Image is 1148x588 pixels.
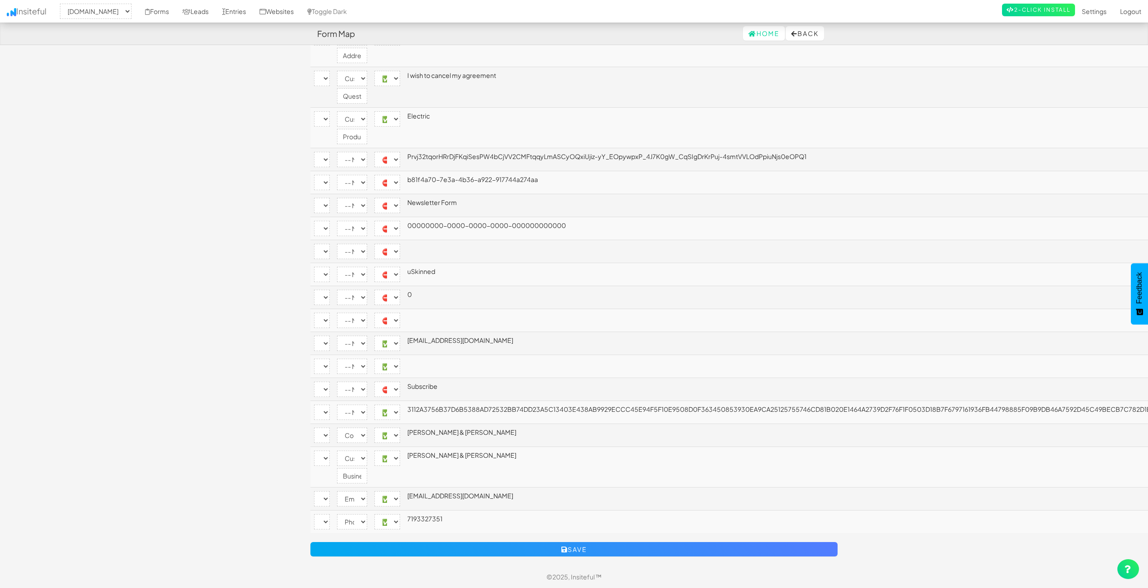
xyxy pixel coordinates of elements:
input: Enter custom definition... [337,129,367,144]
button: Back [786,26,824,41]
img: icon.png [7,8,16,16]
input: Enter custom definition... [337,48,367,63]
input: Enter custom definition... [337,88,367,104]
h4: Form Map [317,29,355,38]
button: Feedback - Show survey [1131,263,1148,324]
a: Home [743,26,785,41]
button: Save [310,542,838,556]
input: Enter custom definition... [337,468,367,483]
a: 2-Click Install [1002,4,1075,16]
span: Feedback [1135,272,1143,304]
